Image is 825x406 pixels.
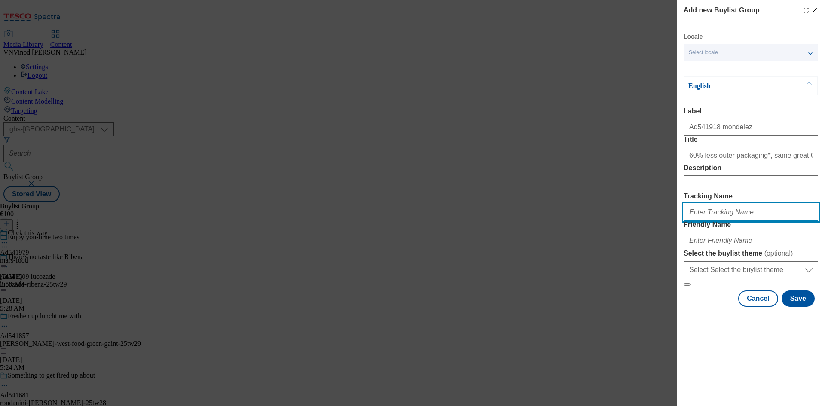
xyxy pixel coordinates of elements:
[684,192,818,200] label: Tracking Name
[684,249,818,258] label: Select the buylist theme
[689,49,718,56] span: Select locale
[684,221,818,229] label: Friendly Name
[688,82,779,90] p: English
[684,5,760,15] h4: Add new Buylist Group
[684,164,818,172] label: Description
[684,107,818,115] label: Label
[684,204,818,221] input: Enter Tracking Name
[684,232,818,249] input: Enter Friendly Name
[684,44,818,61] button: Select locale
[684,175,818,192] input: Enter Description
[684,147,818,164] input: Enter Title
[684,119,818,136] input: Enter Label
[782,290,815,307] button: Save
[738,290,778,307] button: Cancel
[764,250,793,257] span: ( optional )
[684,34,703,39] label: Locale
[684,136,818,143] label: Title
